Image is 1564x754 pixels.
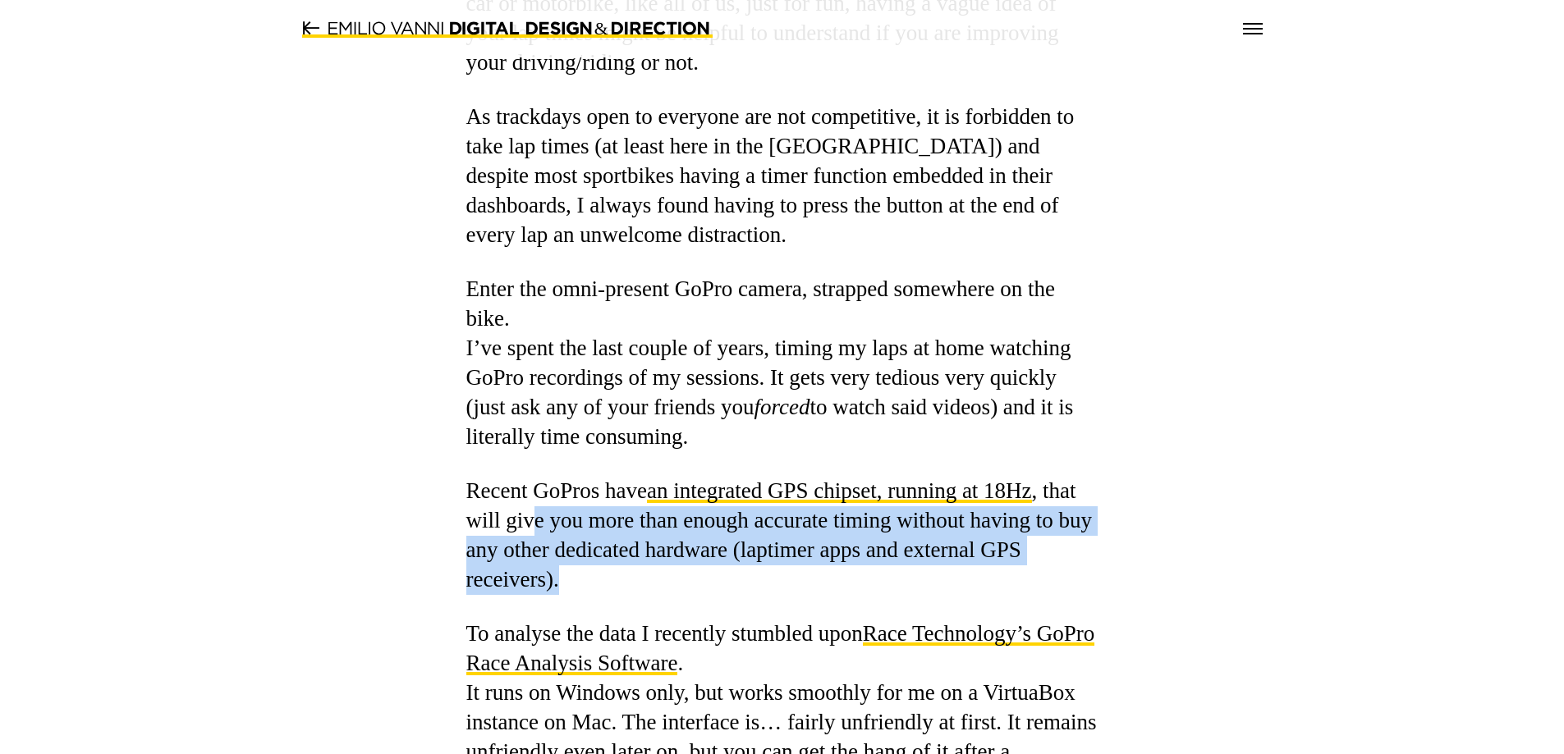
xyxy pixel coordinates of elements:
[302,20,713,38] a: &
[647,478,1032,503] a: an inte­grat­ed GPS chipset, run­ning at 18Hz
[466,275,1098,452] p: Enter the omni-present GoPro cam­era, strapped some­where on the bike. I’ve spent the last cou­pl...
[466,621,1095,675] a: Race Tech­nol­o­gy’s GoPro Race Analy­sis Soft­ware
[466,103,1098,250] p: As track­days open to every­one are not com­pet­i­tive, it is for­bid­den to take lap times (at l...
[754,395,810,419] em: forced
[466,477,1098,595] p: Recent GoPros have , that will give you more than enough accu­rate tim­ing with­out hav­ing to bu...
[595,19,609,39] text: &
